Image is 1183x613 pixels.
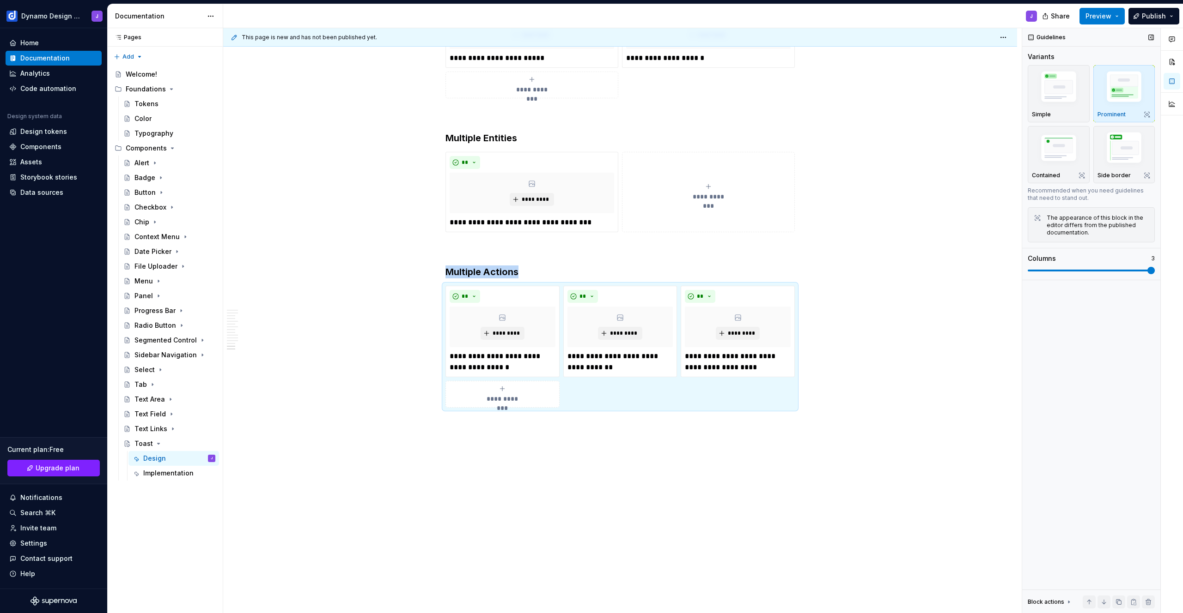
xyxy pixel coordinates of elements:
[122,53,134,60] span: Add
[134,173,155,182] div: Badge
[134,306,176,315] div: Progress Bar
[1098,172,1131,179] p: Side border
[134,395,165,404] div: Text Area
[1028,187,1155,202] div: Recommended when you need guidelines that need to stand out.
[126,84,166,94] div: Foundations
[120,156,219,170] a: Alert
[20,38,39,48] div: Home
[111,34,141,41] div: Pages
[111,50,146,63] button: Add
[2,6,105,26] button: Dynamo Design SystemJ
[20,142,61,151] div: Components
[6,139,102,154] a: Components
[1047,214,1149,236] div: The appearance of this block in the editor differs from the published documentation.
[20,173,77,182] div: Storybook stories
[134,158,149,168] div: Alert
[120,259,219,274] a: File Uploader
[1093,65,1155,122] button: placeholderProminent
[120,303,219,318] a: Progress Bar
[134,424,167,433] div: Text Links
[6,505,102,520] button: Search ⌘K
[120,200,219,215] a: Checkbox
[120,288,219,303] a: Panel
[6,490,102,505] button: Notifications
[7,460,100,476] a: Upgrade plan
[120,407,219,421] a: Text Field
[6,185,102,200] a: Data sources
[1028,254,1056,263] div: Columns
[134,321,176,330] div: Radio Button
[120,170,219,185] a: Badge
[126,70,157,79] div: Welcome!
[134,350,197,360] div: Sidebar Navigation
[1032,131,1085,167] img: placeholder
[1032,68,1085,108] img: placeholder
[111,67,219,481] div: Page tree
[134,232,180,241] div: Context Menu
[134,276,153,286] div: Menu
[20,54,70,63] div: Documentation
[134,439,153,448] div: Toast
[242,34,377,41] span: This page is new and has not been published yet.
[120,185,219,200] a: Button
[128,451,219,466] a: DesignJ
[1093,126,1155,183] button: placeholderSide border
[6,11,18,22] img: c5f292b4-1c74-4827-b374-41971f8eb7d9.png
[111,141,219,156] div: Components
[120,333,219,348] a: Segmented Control
[1037,8,1076,24] button: Share
[120,436,219,451] a: Toast
[134,409,166,419] div: Text Field
[120,362,219,377] a: Select
[6,36,102,50] a: Home
[134,336,197,345] div: Segmented Control
[6,155,102,169] a: Assets
[6,81,102,96] a: Code automation
[1128,8,1179,24] button: Publish
[120,126,219,141] a: Typography
[7,445,100,454] div: Current plan : Free
[120,274,219,288] a: Menu
[120,392,219,407] a: Text Area
[134,129,173,138] div: Typography
[7,113,62,120] div: Design system data
[30,596,77,606] svg: Supernova Logo
[1051,12,1070,21] span: Share
[20,127,67,136] div: Design tokens
[1142,12,1166,21] span: Publish
[111,82,219,96] div: Foundations
[134,99,159,108] div: Tokens
[1098,129,1151,169] img: placeholder
[1028,65,1090,122] button: placeholderSimple
[111,67,219,82] a: Welcome!
[134,380,147,389] div: Tab
[120,348,219,362] a: Sidebar Navigation
[120,421,219,436] a: Text Links
[120,215,219,229] a: Chip
[126,144,167,153] div: Components
[20,493,62,502] div: Notifications
[6,536,102,551] a: Settings
[1085,12,1111,21] span: Preview
[1079,8,1125,24] button: Preview
[20,188,63,197] div: Data sources
[20,508,55,517] div: Search ⌘K
[1151,255,1155,262] p: 3
[143,469,194,478] div: Implementation
[120,244,219,259] a: Date Picker
[6,170,102,185] a: Storybook stories
[120,229,219,244] a: Context Menu
[134,203,166,212] div: Checkbox
[211,454,213,463] div: J
[6,551,102,566] button: Contact support
[1032,172,1060,179] p: Contained
[128,466,219,481] a: Implementation
[96,12,98,20] div: J
[134,262,177,271] div: File Uploader
[6,51,102,66] a: Documentation
[1028,598,1064,606] div: Block actions
[1098,68,1151,108] img: placeholder
[20,539,47,548] div: Settings
[20,157,42,167] div: Assets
